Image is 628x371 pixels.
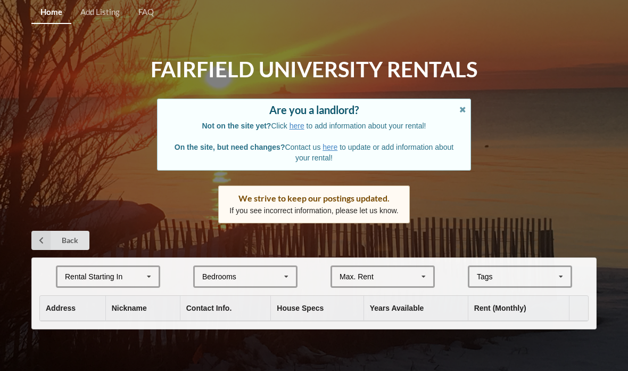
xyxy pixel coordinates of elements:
h1: Fairfield University Rentals [151,56,477,83]
th: House Specs [270,296,363,321]
div: Tags [474,271,508,283]
b: Not on the site yet? [202,122,271,130]
th: Nickname [105,296,180,321]
span: Contact us to update or add information about your rental! [175,143,454,162]
div: We strive to keep our postings updated. [229,193,399,204]
th: Contact Info. [180,296,271,321]
b: On the site, but need changes? [175,143,285,151]
a: Add Listing [71,1,129,24]
a: FAQ [129,1,163,24]
th: Rent (Monthly) [468,296,569,321]
div: Max. Rent [340,273,374,280]
a: here [290,122,304,130]
div: Are you a landlord? [168,104,460,115]
th: Years Available [363,296,468,321]
a: Home [31,1,71,24]
a: Back [31,231,89,250]
div: Rental Starting In [65,273,122,280]
th: Address [40,296,105,321]
a: here [323,143,337,151]
span: Click to add information about your rental! [202,122,426,130]
p: If you see incorrect information, please let us know. [229,205,399,216]
div: Bedrooms [202,273,236,280]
